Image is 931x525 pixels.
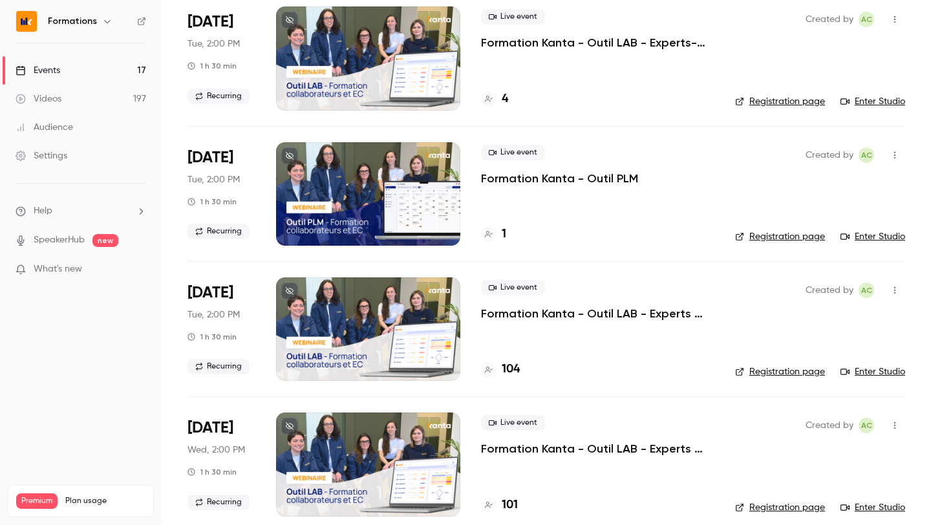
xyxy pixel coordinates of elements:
a: Registration page [735,365,825,378]
span: Live event [481,415,545,431]
span: [DATE] [187,147,233,168]
span: Recurring [187,89,250,104]
div: 1 h 30 min [187,332,237,342]
div: Settings [16,149,67,162]
span: AC [861,147,872,163]
span: [DATE] [187,12,233,32]
span: Help [34,204,52,218]
span: new [92,234,118,247]
a: Enter Studio [840,365,905,378]
span: Live event [481,9,545,25]
a: SpeakerHub [34,233,85,247]
span: Tue, 2:00 PM [187,308,240,321]
span: Tue, 2:00 PM [187,37,240,50]
span: [DATE] [187,283,233,303]
a: Formation Kanta - Outil LAB - Experts Comptables & Collaborateurs [481,441,714,456]
li: help-dropdown-opener [16,204,146,218]
a: Registration page [735,230,825,243]
a: 104 [481,361,520,378]
a: Formation Kanta - Outil PLM [481,171,638,186]
a: Enter Studio [840,230,905,243]
span: Created by [806,418,853,433]
a: 1 [481,226,506,243]
span: Anaïs Cachelou [859,12,874,27]
span: Recurring [187,495,250,510]
span: Tue, 2:00 PM [187,173,240,186]
div: 1 h 30 min [187,61,237,71]
a: 101 [481,497,518,514]
a: Formation Kanta - Outil LAB - Experts Comptables & Collaborateurs [481,306,714,321]
span: Live event [481,280,545,295]
a: Enter Studio [840,95,905,108]
span: Created by [806,12,853,27]
span: Anaïs Cachelou [859,147,874,163]
span: AC [861,418,872,433]
iframe: Noticeable Trigger [131,264,146,275]
span: Live event [481,145,545,160]
div: Sep 2 Tue, 2:00 PM (Europe/Paris) [187,142,255,246]
span: Anaïs Cachelou [859,283,874,298]
span: Wed, 2:00 PM [187,444,245,456]
a: Registration page [735,95,825,108]
h4: 101 [502,497,518,514]
a: Enter Studio [840,501,905,514]
div: 1 h 30 min [187,467,237,477]
span: What's new [34,262,82,276]
div: Events [16,64,60,77]
span: [DATE] [187,418,233,438]
a: Formation Kanta - Outil LAB - Experts-comptables et collaborateurs [481,35,714,50]
span: AC [861,283,872,298]
span: Created by [806,283,853,298]
div: Audience [16,121,73,134]
span: Anaïs Cachelou [859,418,874,433]
span: Premium [16,493,58,509]
span: Recurring [187,224,250,239]
div: Videos [16,92,61,105]
div: 1 h 30 min [187,197,237,207]
span: Created by [806,147,853,163]
div: Aug 26 Tue, 2:00 PM (Europe/Paris) [187,6,255,110]
a: Registration page [735,501,825,514]
h4: 1 [502,226,506,243]
h4: 104 [502,361,520,378]
span: AC [861,12,872,27]
div: Sep 2 Tue, 2:00 PM (Europe/Paris) [187,277,255,381]
h4: 4 [502,91,508,108]
div: Sep 3 Wed, 2:00 PM (Europe/Paris) [187,412,255,516]
h6: Formations [48,15,97,28]
a: 4 [481,91,508,108]
span: Plan usage [65,496,145,506]
img: Formations [16,11,37,32]
span: Recurring [187,359,250,374]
